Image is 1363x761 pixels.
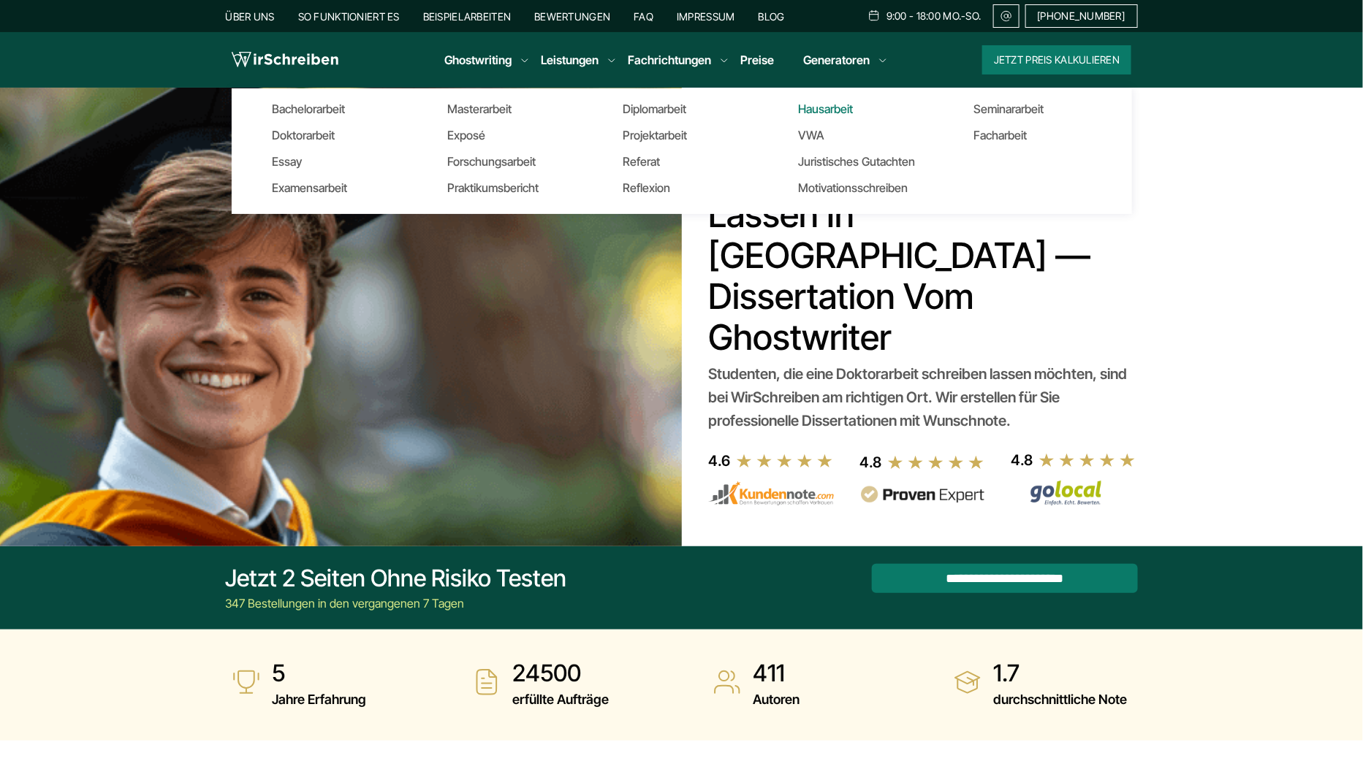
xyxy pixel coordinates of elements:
[859,451,881,474] div: 4.8
[736,453,834,469] img: stars
[775,100,922,118] a: Hausarbeit
[425,126,571,144] a: Exposé
[513,659,610,688] strong: 24500
[1011,448,1033,472] div: 4.8
[740,53,774,67] a: Preise
[634,10,653,23] a: FAQ
[600,100,746,118] a: Diplomarbeit
[1000,10,1013,22] img: Email
[273,659,367,688] strong: 5
[226,594,567,612] div: 347 Bestellungen in den vergangenen 7 Tagen
[249,153,395,170] a: Essay
[513,688,610,711] span: erfüllte Aufträge
[775,126,922,144] a: VWA
[472,668,501,697] img: erfüllte Aufträge
[249,179,395,196] a: Examensarbeit
[759,10,785,23] a: Blog
[708,362,1131,432] div: Studenten, die eine Doktorarbeit schreiben lassen möchten, sind bei WirSchreiben am richtigen Ort...
[249,100,395,118] a: Bachelorarbeit
[1038,10,1125,22] span: [PHONE_NUMBER]
[994,688,1128,711] span: durchschnittliche Note
[886,10,982,22] span: 9:00 - 18:00 Mo.-So.
[753,688,800,711] span: Autoren
[994,659,1128,688] strong: 1.7
[600,126,746,144] a: Projektarbeit
[953,668,982,697] img: durchschnittliche Note
[887,454,985,470] img: stars
[867,9,881,21] img: Schedule
[298,10,400,23] a: So funktioniert es
[775,153,922,170] a: Juristisches Gutachten
[600,179,746,196] a: Reflexion
[249,126,395,144] a: Doktorarbeit
[677,10,735,23] a: Impressum
[425,179,571,196] a: Praktikumsbericht
[425,100,571,118] a: Masterarbeit
[951,100,1097,118] a: Seminararbeit
[232,668,261,697] img: Jahre Erfahrung
[708,481,834,506] img: kundennote
[982,45,1131,74] button: Jetzt Preis kalkulieren
[444,51,512,69] a: Ghostwriting
[1025,4,1138,28] a: [PHONE_NUMBER]
[803,51,870,69] a: Generatoren
[1039,452,1136,468] img: stars
[226,10,275,23] a: Über uns
[1011,480,1136,506] img: Wirschreiben Bewertungen
[232,49,338,71] img: logo wirschreiben
[541,51,599,69] a: Leistungen
[713,668,742,697] img: Autoren
[423,10,511,23] a: Beispielarbeiten
[708,153,1131,358] h1: Doktorarbeit schreiben lassen in [GEOGRAPHIC_DATA] — Dissertation vom Ghostwriter
[775,179,922,196] a: Motivationsschreiben
[273,688,367,711] span: Jahre Erfahrung
[628,51,711,69] a: Fachrichtungen
[425,153,571,170] a: Forschungsarbeit
[600,153,746,170] a: Referat
[534,10,610,23] a: Bewertungen
[859,486,985,504] img: provenexpert reviews
[951,126,1097,144] a: Facharbeit
[226,564,567,593] div: Jetzt 2 Seiten ohne Risiko testen
[753,659,800,688] strong: 411
[708,449,730,473] div: 4.6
